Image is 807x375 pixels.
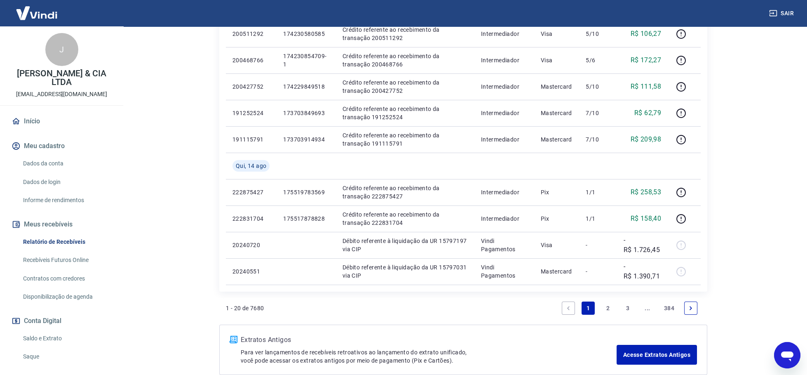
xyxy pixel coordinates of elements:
[631,187,662,197] p: R$ 258,53
[481,30,528,38] p: Intermediador
[481,188,528,196] p: Intermediador
[481,135,528,144] p: Intermediador
[541,83,573,91] p: Mastercard
[283,52,329,68] p: 174230854709-1
[481,83,528,91] p: Intermediador
[343,26,468,42] p: Crédito referente ao recebimento da transação 200511292
[283,135,329,144] p: 173703914934
[601,302,615,315] a: Page 2
[586,109,610,117] p: 7/10
[283,83,329,91] p: 174229849518
[10,0,63,26] img: Vindi
[10,312,113,330] button: Conta Digital
[10,137,113,155] button: Meu cadastro
[631,55,662,65] p: R$ 172,27
[541,188,573,196] p: Pix
[558,298,701,318] ul: Pagination
[20,288,113,305] a: Disponibilização de agenda
[586,83,610,91] p: 5/10
[481,263,528,280] p: Vindi Pagamentos
[586,30,610,38] p: 5/10
[343,131,468,148] p: Crédito referente ao recebimento da transação 191115791
[232,30,270,38] p: 200511292
[343,52,468,68] p: Crédito referente ao recebimento da transação 200468766
[586,188,610,196] p: 1/1
[20,192,113,209] a: Informe de rendimentos
[343,263,468,280] p: Débito referente à liquidação da UR 15797031 via CIP
[283,30,329,38] p: 174230580585
[232,188,270,196] p: 222875427
[624,262,662,281] p: -R$ 1.390,71
[631,82,662,92] p: R$ 111,58
[232,109,270,117] p: 191252524
[343,237,468,253] p: Débito referente à liquidação da UR 15797197 via CIP
[45,33,78,66] div: J
[232,135,270,144] p: 191115791
[586,56,610,64] p: 5/6
[481,109,528,117] p: Intermediador
[541,215,573,223] p: Pix
[481,215,528,223] p: Intermediador
[20,155,113,172] a: Dados da conta
[541,241,573,249] p: Visa
[541,109,573,117] p: Mastercard
[20,348,113,365] a: Saque
[774,342,800,368] iframe: Botão para abrir a janela de mensagens
[20,252,113,269] a: Recebíveis Futuros Online
[230,336,237,343] img: ícone
[634,108,661,118] p: R$ 62,79
[684,302,697,315] a: Next page
[241,335,617,345] p: Extratos Antigos
[7,69,117,87] p: [PERSON_NAME] & CIA LTDA
[226,304,264,312] p: 1 - 20 de 7680
[20,233,113,250] a: Relatório de Recebíveis
[16,90,107,99] p: [EMAIL_ADDRESS][DOMAIN_NAME]
[20,330,113,347] a: Saldo e Extrato
[232,267,270,276] p: 20240551
[283,109,329,117] p: 173703849693
[343,105,468,121] p: Crédito referente ao recebimento da transação 191252524
[621,302,634,315] a: Page 3
[241,348,617,365] p: Para ver lançamentos de recebíveis retroativos ao lançamento do extrato unificado, você pode aces...
[541,267,573,276] p: Mastercard
[481,56,528,64] p: Intermediador
[10,215,113,233] button: Meus recebíveis
[10,112,113,130] a: Início
[541,56,573,64] p: Visa
[641,302,654,315] a: Jump forward
[283,188,329,196] p: 175519783569
[562,302,575,315] a: Previous page
[20,270,113,287] a: Contratos com credores
[541,30,573,38] p: Visa
[631,134,662,144] p: R$ 209,98
[661,302,678,315] a: Page 384
[767,6,797,21] button: Sair
[343,184,468,200] p: Crédito referente ao recebimento da transação 222875427
[232,56,270,64] p: 200468766
[624,235,662,255] p: -R$ 1.726,45
[481,237,528,253] p: Vindi Pagamentos
[541,135,573,144] p: Mastercard
[631,214,662,224] p: R$ 158,40
[236,162,266,170] span: Qui, 14 ago
[343,78,468,95] p: Crédito referente ao recebimento da transação 200427752
[582,302,595,315] a: Page 1 is your current page
[232,241,270,249] p: 20240720
[586,215,610,223] p: 1/1
[586,267,610,276] p: -
[232,83,270,91] p: 200427752
[20,174,113,191] a: Dados de login
[586,241,610,249] p: -
[631,29,662,39] p: R$ 106,27
[586,135,610,144] p: 7/10
[617,345,697,365] a: Acesse Extratos Antigos
[232,215,270,223] p: 222831704
[283,215,329,223] p: 175517878828
[343,210,468,227] p: Crédito referente ao recebimento da transação 222831704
